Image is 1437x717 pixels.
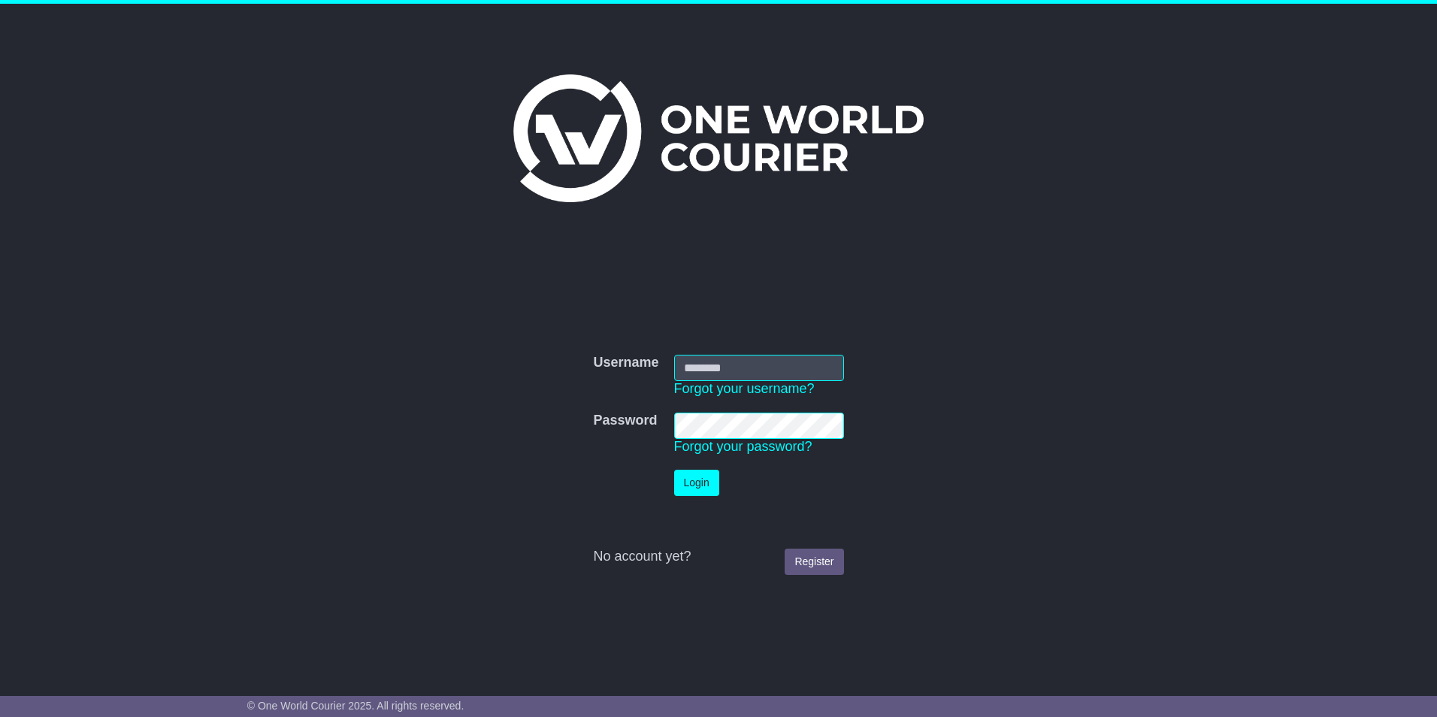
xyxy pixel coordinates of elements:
label: Password [593,413,657,429]
a: Forgot your password? [674,439,812,454]
div: No account yet? [593,549,843,565]
a: Register [785,549,843,575]
img: One World [513,74,924,202]
button: Login [674,470,719,496]
span: © One World Courier 2025. All rights reserved. [247,700,464,712]
a: Forgot your username? [674,381,815,396]
label: Username [593,355,658,371]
